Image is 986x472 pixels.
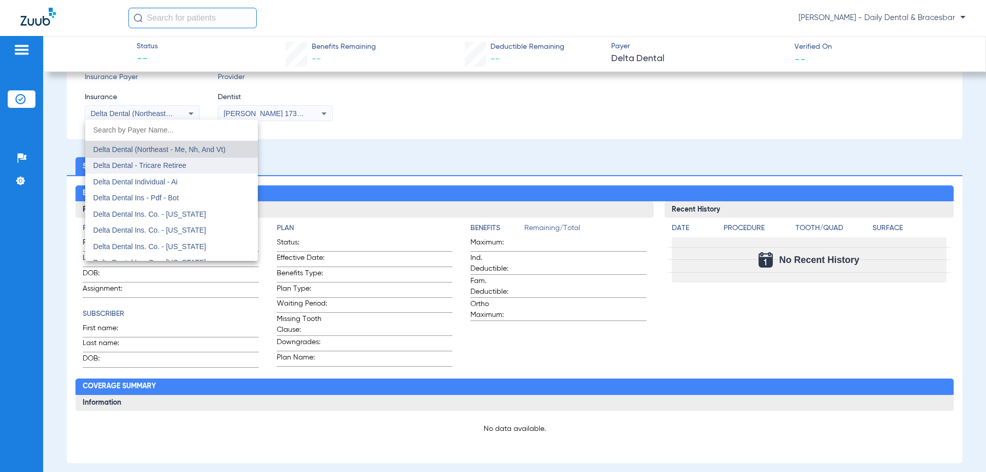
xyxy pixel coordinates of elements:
[93,210,206,218] span: Delta Dental Ins. Co. - [US_STATE]
[93,178,178,186] span: Delta Dental Individual - Ai
[93,226,206,234] span: Delta Dental Ins. Co. - [US_STATE]
[93,145,226,154] span: Delta Dental (Northeast - Me, Nh, And Vt)
[93,194,179,202] span: Delta Dental Ins - Pdf - Bot
[935,423,986,472] iframe: Chat Widget
[93,242,206,251] span: Delta Dental Ins. Co. - [US_STATE]
[85,120,258,141] input: dropdown search
[93,161,186,169] span: Delta Dental - Tricare Retiree
[93,258,206,267] span: Delta Dental Ins. Co. - [US_STATE]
